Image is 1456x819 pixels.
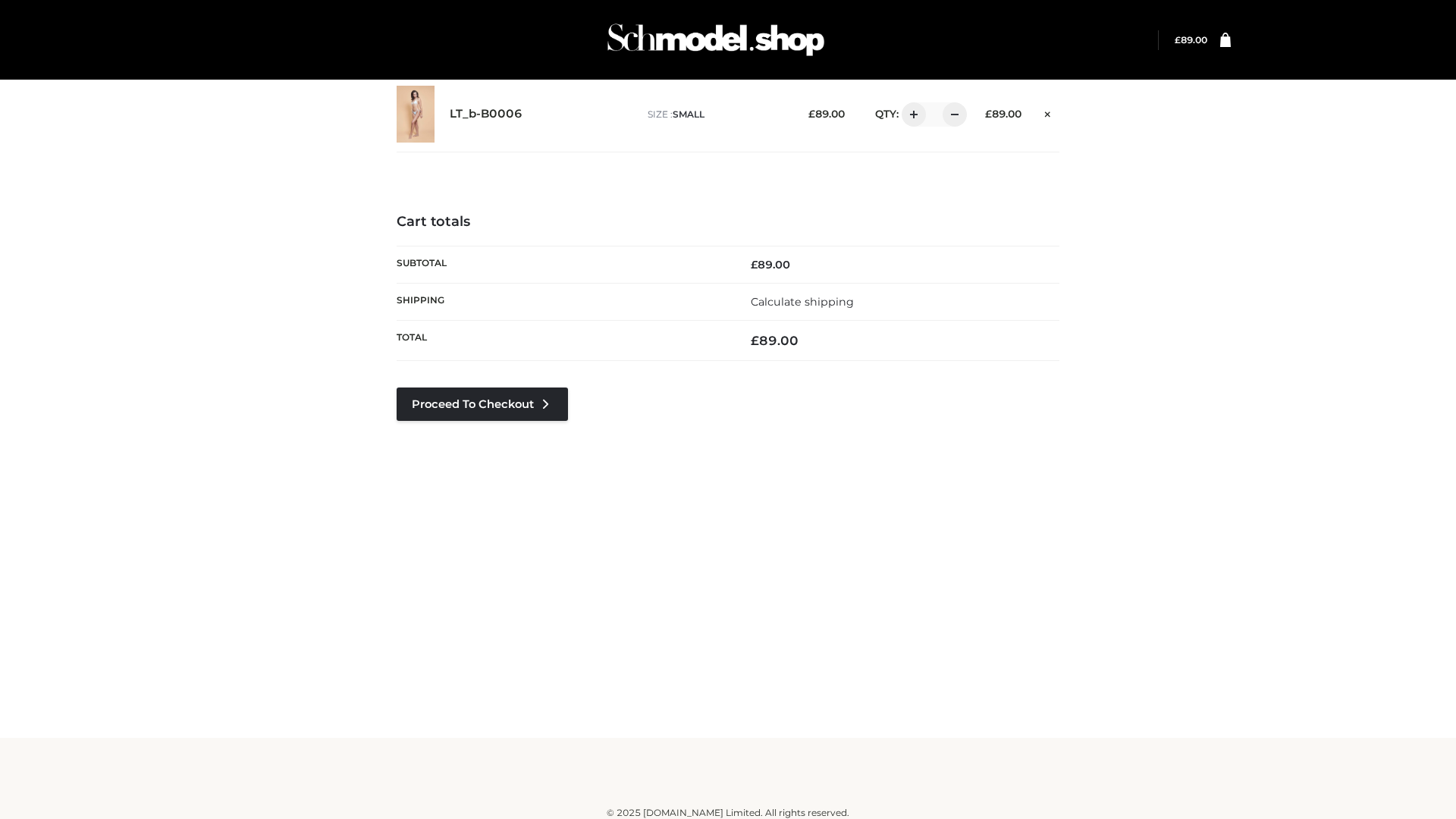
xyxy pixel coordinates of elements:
th: Shipping [397,283,728,320]
a: £89.00 [1175,34,1207,45]
th: Total [397,321,728,361]
p: size : [648,108,785,121]
img: Schmodel Admin 964 [602,10,830,70]
span: SMALL [673,108,704,120]
th: Subtotal [397,246,728,283]
a: Proceed to Checkout [397,388,568,421]
span: £ [985,108,992,120]
bdi: 89.00 [751,333,799,348]
span: £ [1175,34,1181,45]
bdi: 89.00 [985,108,1021,120]
a: LT_b-B0006 [450,107,522,121]
span: £ [751,333,759,348]
div: QTY: [860,102,962,127]
bdi: 89.00 [751,258,790,271]
a: Remove this item [1037,102,1059,122]
bdi: 89.00 [1175,34,1207,45]
span: £ [751,258,758,271]
a: Calculate shipping [751,295,854,309]
span: £ [808,108,815,120]
h4: Cart totals [397,214,1059,231]
bdi: 89.00 [808,108,845,120]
